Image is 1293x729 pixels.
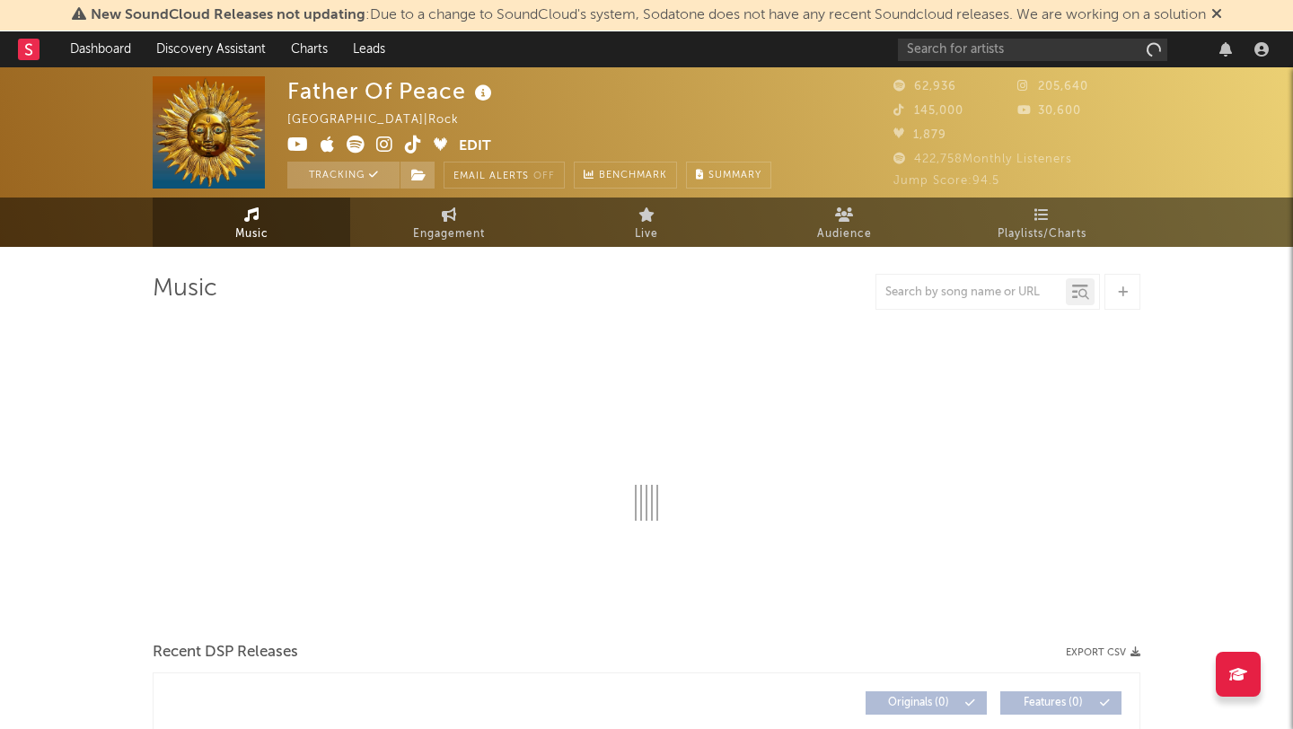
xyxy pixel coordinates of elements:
a: Audience [745,198,943,247]
button: Edit [459,136,491,158]
span: Recent DSP Releases [153,642,298,663]
a: Music [153,198,350,247]
span: 145,000 [893,105,963,117]
span: Dismiss [1211,8,1222,22]
em: Off [533,171,555,181]
a: Benchmark [574,162,677,189]
a: Dashboard [57,31,144,67]
button: Summary [686,162,771,189]
a: Engagement [350,198,548,247]
span: : Due to a change to SoundCloud's system, Sodatone does not have any recent Soundcloud releases. ... [91,8,1206,22]
span: 1,879 [893,129,946,141]
span: New SoundCloud Releases not updating [91,8,365,22]
span: 62,936 [893,81,956,92]
span: Engagement [413,224,485,245]
div: Father Of Peace [287,76,497,106]
input: Search for artists [898,39,1167,61]
button: Tracking [287,162,400,189]
a: Live [548,198,745,247]
span: Features ( 0 ) [1012,698,1095,708]
button: Features(0) [1000,691,1121,715]
span: Originals ( 0 ) [877,698,960,708]
span: Playlists/Charts [998,224,1086,245]
span: 205,640 [1017,81,1088,92]
span: 422,758 Monthly Listeners [893,154,1072,165]
span: Benchmark [599,165,667,187]
span: Live [635,224,658,245]
input: Search by song name or URL [876,285,1066,300]
button: Originals(0) [866,691,987,715]
span: Music [235,224,268,245]
span: 30,600 [1017,105,1081,117]
span: Summary [708,171,761,180]
a: Playlists/Charts [943,198,1140,247]
button: Email AlertsOff [444,162,565,189]
a: Leads [340,31,398,67]
div: [GEOGRAPHIC_DATA] | Rock [287,110,479,131]
button: Export CSV [1066,647,1140,658]
span: Audience [817,224,872,245]
a: Charts [278,31,340,67]
a: Discovery Assistant [144,31,278,67]
span: Jump Score: 94.5 [893,175,999,187]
